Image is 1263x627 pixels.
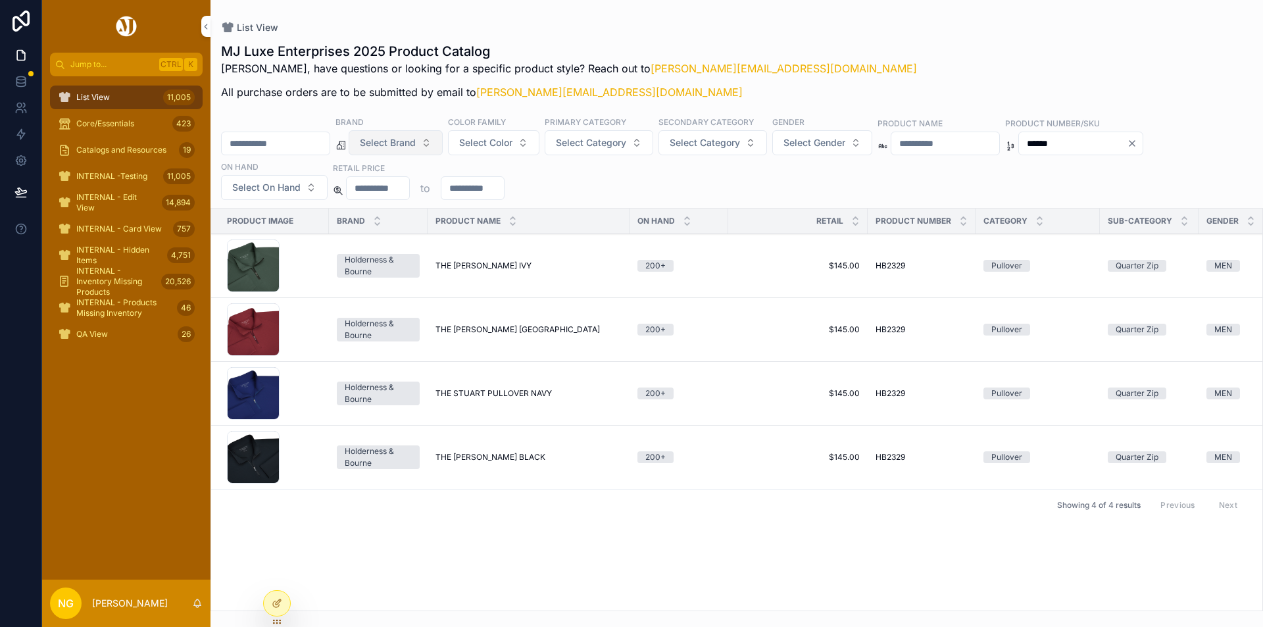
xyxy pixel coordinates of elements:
div: 200+ [645,451,666,463]
a: HB2329 [876,261,968,271]
p: [PERSON_NAME] [92,597,168,610]
div: Holderness & Bourne [345,254,412,278]
span: List View [237,21,278,34]
a: INTERNAL - Edit View14,894 [50,191,203,214]
span: QA View [76,329,108,339]
a: INTERNAL -Testing11,005 [50,164,203,188]
a: Holderness & Bourne [337,382,420,405]
a: THE [PERSON_NAME] BLACK [435,452,622,463]
a: THE [PERSON_NAME] [GEOGRAPHIC_DATA] [435,324,622,335]
span: On Hand [637,216,675,226]
div: MEN [1214,260,1232,272]
span: INTERNAL - Inventory Missing Products [76,266,156,297]
span: Core/Essentials [76,118,134,129]
a: $145.00 [736,261,860,271]
a: HB2329 [876,452,968,463]
span: Catalogs and Resources [76,145,166,155]
span: Gender [1206,216,1239,226]
span: NG [58,595,74,611]
a: Pullover [983,388,1092,399]
a: HB2329 [876,324,968,335]
a: [PERSON_NAME][EMAIL_ADDRESS][DOMAIN_NAME] [651,62,917,75]
div: scrollable content [42,76,210,363]
a: THE [PERSON_NAME] IVY [435,261,622,271]
span: INTERNAL - Edit View [76,192,157,213]
a: Catalogs and Resources19 [50,138,203,162]
span: $145.00 [736,324,860,335]
div: 26 [178,326,195,342]
span: Brand [337,216,365,226]
span: THE [PERSON_NAME] IVY [435,261,532,271]
div: 14,894 [162,195,195,211]
p: [PERSON_NAME], have questions or looking for a specific product style? Reach out to [221,61,917,76]
div: Holderness & Bourne [345,382,412,405]
span: Product Name [435,216,501,226]
img: App logo [114,16,139,37]
button: Select Button [349,130,443,155]
button: Select Button [545,130,653,155]
div: 200+ [645,260,666,272]
a: Quarter Zip [1108,260,1191,272]
a: INTERNAL - Products Missing Inventory46 [50,296,203,320]
div: Pullover [991,451,1022,463]
a: Pullover [983,260,1092,272]
a: Quarter Zip [1108,388,1191,399]
label: Gender [772,116,805,128]
p: to [420,180,430,196]
a: INTERNAL - Inventory Missing Products20,526 [50,270,203,293]
div: 200+ [645,388,666,399]
p: All purchase orders are to be submitted by email to [221,84,917,100]
div: MEN [1214,324,1232,336]
a: QA View26 [50,322,203,346]
a: Holderness & Bourne [337,445,420,469]
label: Retail Price [333,162,385,174]
div: 423 [172,116,195,132]
a: 200+ [637,451,720,463]
a: 200+ [637,324,720,336]
div: Quarter Zip [1116,260,1158,272]
a: Pullover [983,451,1092,463]
a: 200+ [637,260,720,272]
span: INTERNAL - Hidden Items [76,245,162,266]
a: $145.00 [736,388,860,399]
span: Retail [816,216,843,226]
span: THE STUART PULLOVER NAVY [435,388,552,399]
span: Ctrl [159,58,183,71]
span: Sub-Category [1108,216,1172,226]
a: $145.00 [736,452,860,463]
span: Select Brand [360,136,416,149]
a: Quarter Zip [1108,451,1191,463]
div: MEN [1214,451,1232,463]
span: HB2329 [876,324,905,335]
span: Select Category [556,136,626,149]
a: Holderness & Bourne [337,318,420,341]
span: INTERNAL - Card View [76,224,162,234]
label: Product Name [878,117,943,129]
button: Clear [1127,138,1143,149]
div: Quarter Zip [1116,451,1158,463]
div: Pullover [991,260,1022,272]
span: INTERNAL - Products Missing Inventory [76,297,172,318]
div: 4,751 [167,247,195,263]
span: Product Number [876,216,951,226]
div: Pullover [991,388,1022,399]
div: 19 [179,142,195,158]
span: Product Image [227,216,293,226]
h1: MJ Luxe Enterprises 2025 Product Catalog [221,42,917,61]
a: List View [221,21,278,34]
div: 46 [177,300,195,316]
a: INTERNAL - Card View757 [50,217,203,241]
a: Pullover [983,324,1092,336]
a: List View11,005 [50,86,203,109]
div: 757 [173,221,195,237]
span: THE [PERSON_NAME] BLACK [435,452,545,463]
div: 11,005 [163,89,195,105]
a: HB2329 [876,388,968,399]
label: On Hand [221,161,259,172]
div: 200+ [645,324,666,336]
span: THE [PERSON_NAME] [GEOGRAPHIC_DATA] [435,324,600,335]
div: Quarter Zip [1116,388,1158,399]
